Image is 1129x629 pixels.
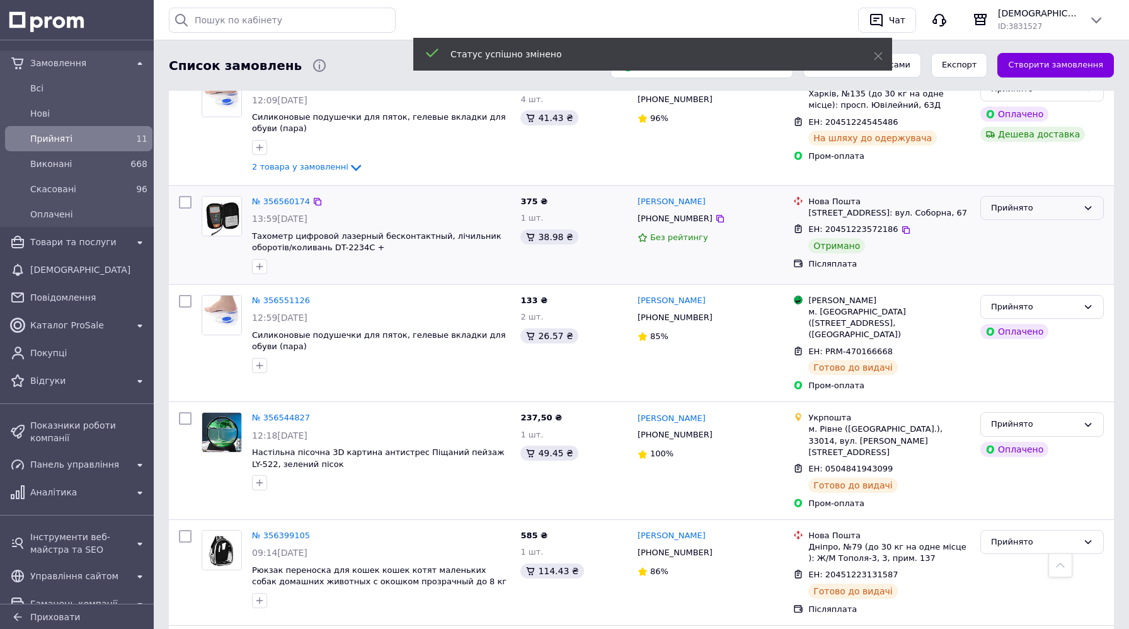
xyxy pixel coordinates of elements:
a: Створити замовлення [997,53,1114,78]
span: 1 шт. [520,547,543,557]
a: Фото товару [202,295,242,335]
div: [STREET_ADDRESS]: вул. Соборна, 67 [808,207,970,219]
div: Пром-оплата [808,498,970,509]
img: Фото товару [202,296,241,335]
img: Фото товару [202,197,241,235]
span: Каталог ProSale [30,319,127,332]
span: Скасовані [30,183,122,195]
span: Гаманець компанії [30,597,127,610]
img: Фото товару [202,531,241,570]
span: Покупці [30,347,147,359]
span: 96 [136,184,147,194]
input: Пошук по кабінету [169,8,396,33]
div: [PERSON_NAME] [808,295,970,306]
a: № 356544827 [252,413,310,422]
div: Прийнято [991,418,1078,431]
span: 133 ₴ [520,296,547,305]
span: Оплачені [30,208,147,221]
span: Повідомлення [30,291,147,304]
div: [PHONE_NUMBER] [635,91,715,108]
a: [PERSON_NAME] [638,295,706,307]
span: Управління сайтом [30,570,127,582]
a: № 356399105 [252,531,310,540]
span: 2 шт. [520,312,543,321]
div: Оплачено [980,442,1048,457]
div: Оплачено [980,107,1048,122]
span: 4 шт. [520,95,543,104]
span: Аналітика [30,486,127,499]
span: 11 [136,134,147,144]
span: Настільна пісочна 3D картина антистрес Піщаний пейзаж LY-522, зелений пісок [252,447,505,469]
div: Пром-оплата [808,151,970,162]
span: 237,50 ₴ [520,413,562,422]
div: Дешева доставка [980,127,1085,142]
div: [PHONE_NUMBER] [635,427,715,443]
span: 585 ₴ [520,531,547,540]
div: Отримано [808,238,865,253]
div: Прийнято [991,536,1078,549]
span: Відгуки [30,374,127,387]
div: Готово до видачі [808,360,898,375]
a: Рюкзак переноска для кошек кошек котят маленьких собак домашних животных с окошком прозрачный до ... [252,565,507,598]
span: 2 товара у замовленні [252,163,348,172]
span: 100% [650,449,673,458]
span: 12:09[DATE] [252,95,307,105]
a: № 356551126 [252,296,310,305]
span: 12:59[DATE] [252,313,307,323]
span: Список замовлень [169,57,302,75]
img: Фото товару [202,413,241,452]
span: 09:14[DATE] [252,548,307,558]
span: Виконані [30,158,122,170]
div: Укрпошта [808,412,970,424]
span: Показники роботи компанії [30,419,147,444]
div: Харків, №135 (до 30 кг на одне місце): просп. Ювілейний, 63Д [808,88,970,111]
div: Чат [886,11,908,30]
span: Силиконовые подушечки для пяток, гелевые вкладки для обуви (пара) [252,112,505,134]
span: Нові [30,107,147,120]
a: Фото товару [202,196,242,236]
span: 668 [130,159,147,169]
a: № 356560174 [252,197,310,206]
div: 41.43 ₴ [520,110,578,125]
div: Готово до видачі [808,584,898,599]
span: Замовлення [30,57,127,69]
span: 1 шт. [520,213,543,222]
span: ЕН: PRM-470166668 [808,347,893,356]
div: [PHONE_NUMBER] [635,545,715,561]
span: Всi [30,82,147,95]
span: 85% [650,332,668,341]
span: Панель управління [30,458,127,471]
span: ID: 3831527 [998,22,1042,31]
div: На шляху до одержувача [808,130,937,146]
span: Приховати [30,612,80,622]
div: м. [GEOGRAPHIC_DATA] ([STREET_ADDRESS], ([GEOGRAPHIC_DATA]) [808,306,970,341]
span: Без рейтингу [650,233,708,242]
a: Силиконовые подушечки для пяток, гелевые вкладки для обуви (пара) [252,330,505,352]
a: 2 товара у замовленні [252,162,364,171]
a: Тахометр цифровой лазерный бесконтактный, лічильник оборотів/коливань DT-2234C + [252,231,501,253]
a: [PERSON_NAME] [638,196,706,208]
div: Готово до видачі [808,478,898,493]
span: 12:18[DATE] [252,430,307,441]
span: Товари та послуги [30,236,127,248]
div: Статус успішно змінено [450,48,842,61]
div: 38.98 ₴ [520,229,578,245]
a: Фото товару [202,77,242,117]
div: [PHONE_NUMBER] [635,211,715,227]
div: Прийнято [991,301,1078,314]
a: Фото товару [202,530,242,570]
div: Прийнято [991,202,1078,215]
div: Пром-оплата [808,380,970,391]
span: Прийняті [30,132,122,145]
span: [DEMOGRAPHIC_DATA] [30,263,147,276]
div: Нова Пошта [808,196,970,207]
div: м. Рівне ([GEOGRAPHIC_DATA].), 33014, вул. [PERSON_NAME][STREET_ADDRESS] [808,424,970,458]
span: 13:59[DATE] [252,214,307,224]
div: 49.45 ₴ [520,446,578,461]
a: [PERSON_NAME] [638,530,706,542]
div: 114.43 ₴ [520,563,583,579]
span: 375 ₴ [520,197,547,206]
div: Дніпро, №79 (до 30 кг на одне місце ): Ж/М Тополя-3, 3, прим. 137 [808,541,970,564]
